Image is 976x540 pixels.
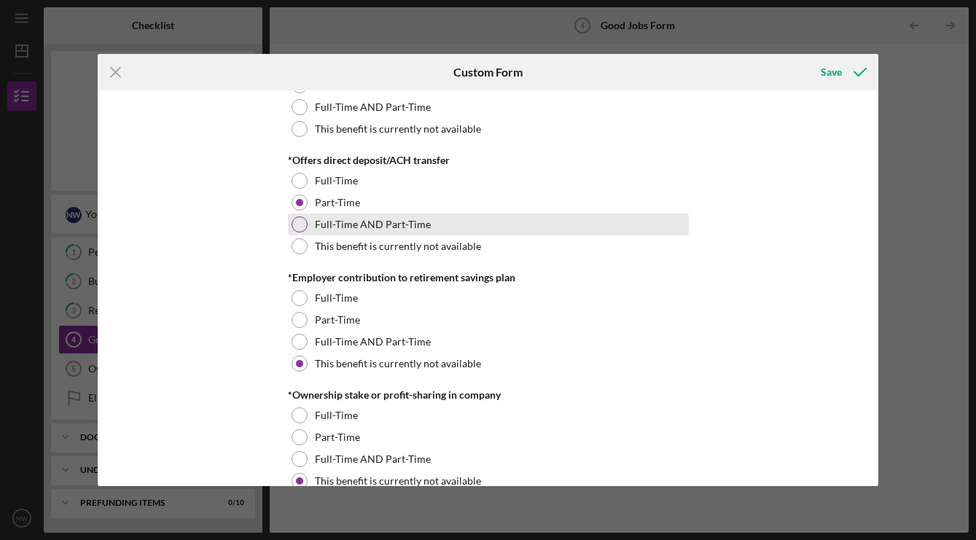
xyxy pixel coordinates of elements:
[315,431,360,443] label: Part-Time
[315,197,360,208] label: Part-Time
[315,123,481,135] label: This benefit is currently not available
[315,101,431,113] label: Full-Time AND Part-Time
[315,314,360,326] label: Part-Time
[315,453,431,465] label: Full-Time AND Part-Time
[453,66,523,79] h6: Custom Form
[806,58,878,87] button: Save
[315,475,481,487] label: This benefit is currently not available
[315,358,481,369] label: This benefit is currently not available
[288,154,689,166] div: *Offers direct deposit/ACH transfer
[315,240,481,252] label: This benefit is currently not available
[315,292,358,304] label: Full-Time
[288,272,689,283] div: *Employer contribution to retirement savings plan
[315,410,358,421] label: Full-Time
[821,58,842,87] div: Save
[288,389,689,401] div: *Ownership stake or profit-sharing in company
[315,336,431,348] label: Full-Time AND Part-Time
[315,175,358,187] label: Full-Time
[315,219,431,230] label: Full-Time AND Part-Time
